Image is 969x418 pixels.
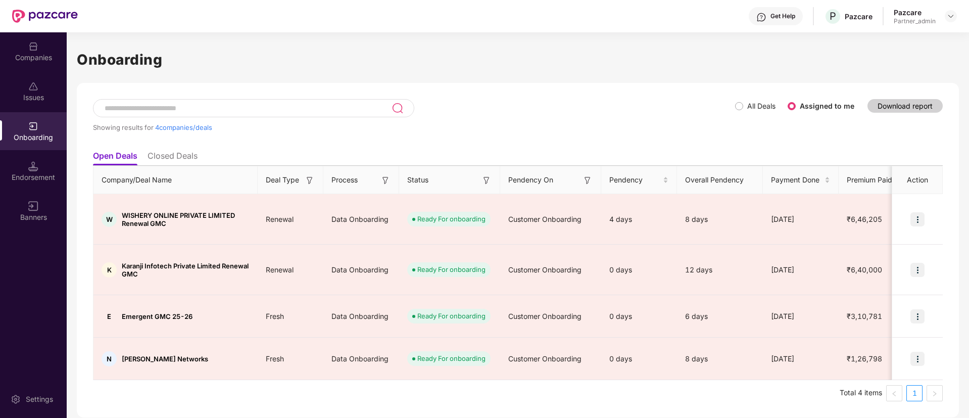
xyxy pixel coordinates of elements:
img: svg+xml;base64,PHN2ZyBpZD0iRHJvcGRvd24tMzJ4MzIiIHhtbG5zPSJodHRwOi8vd3d3LnczLm9yZy8yMDAwL3N2ZyIgd2... [947,12,955,20]
span: Emergent GMC 25-26 [122,312,192,320]
span: P [830,10,836,22]
span: Customer Onboarding [508,265,582,274]
span: Status [407,174,428,185]
img: icon [910,309,925,323]
div: N [102,351,117,366]
span: ₹6,40,000 [839,265,890,274]
div: 0 days [601,303,677,330]
a: 1 [907,386,922,401]
div: 8 days [677,214,763,225]
span: Renewal [258,265,302,274]
img: svg+xml;base64,PHN2ZyB3aWR0aD0iMjQiIGhlaWdodD0iMjUiIHZpZXdCb3g9IjAgMCAyNCAyNSIgZmlsbD0ibm9uZSIgeG... [392,102,403,114]
span: right [932,391,938,397]
button: Download report [867,99,943,113]
div: Data Onboarding [323,345,399,373]
span: Process [331,174,358,185]
th: Payment Done [763,166,839,194]
th: Premium Paid [839,166,904,194]
span: Fresh [258,312,292,320]
span: Payment Done [771,174,822,185]
div: Ready For onboarding [417,353,486,363]
span: Customer Onboarding [508,354,582,363]
div: [DATE] [763,311,839,322]
img: svg+xml;base64,PHN2ZyB3aWR0aD0iMTYiIGhlaWdodD0iMTYiIHZpZXdCb3g9IjAgMCAxNiAxNiIgZmlsbD0ibm9uZSIgeG... [481,175,492,185]
span: ₹3,10,781 [839,312,890,320]
div: W [102,212,117,227]
button: right [927,385,943,401]
img: icon [910,212,925,226]
span: ₹6,46,205 [839,215,890,223]
div: Pazcare [845,12,873,21]
span: Customer Onboarding [508,312,582,320]
img: svg+xml;base64,PHN2ZyB3aWR0aD0iMjAiIGhlaWdodD0iMjAiIHZpZXdCb3g9IjAgMCAyMCAyMCIgZmlsbD0ibm9uZSIgeG... [28,121,38,131]
button: left [886,385,902,401]
span: Customer Onboarding [508,215,582,223]
li: Total 4 items [840,385,882,401]
img: svg+xml;base64,PHN2ZyBpZD0iSGVscC0zMngzMiIgeG1sbnM9Imh0dHA6Ly93d3cudzMub3JnLzIwMDAvc3ZnIiB3aWR0aD... [756,12,766,22]
div: K [102,262,117,277]
img: svg+xml;base64,PHN2ZyB3aWR0aD0iMTYiIGhlaWdodD0iMTYiIHZpZXdCb3g9IjAgMCAxNiAxNiIgZmlsbD0ibm9uZSIgeG... [305,175,315,185]
img: icon [910,352,925,366]
li: Next Page [927,385,943,401]
div: Data Onboarding [323,256,399,284]
th: Action [892,166,943,194]
li: Closed Deals [148,151,198,165]
img: svg+xml;base64,PHN2ZyB3aWR0aD0iMTYiIGhlaWdodD0iMTYiIHZpZXdCb3g9IjAgMCAxNiAxNiIgZmlsbD0ibm9uZSIgeG... [583,175,593,185]
span: Karanji Infotech Private Limited Renewal GMC [122,262,250,278]
span: Pendency [609,174,661,185]
div: [DATE] [763,264,839,275]
img: svg+xml;base64,PHN2ZyBpZD0iQ29tcGFuaWVzIiB4bWxucz0iaHR0cDovL3d3dy53My5vcmcvMjAwMC9zdmciIHdpZHRoPS... [28,41,38,52]
li: Previous Page [886,385,902,401]
div: Pazcare [894,8,936,17]
img: svg+xml;base64,PHN2ZyB3aWR0aD0iMTQuNSIgaGVpZ2h0PSIxNC41IiB2aWV3Qm94PSIwIDAgMTYgMTYiIGZpbGw9Im5vbm... [28,161,38,171]
img: svg+xml;base64,PHN2ZyB3aWR0aD0iMTYiIGhlaWdodD0iMTYiIHZpZXdCb3g9IjAgMCAxNiAxNiIgZmlsbD0ibm9uZSIgeG... [28,201,38,211]
li: 1 [906,385,923,401]
div: 6 days [677,311,763,322]
div: Ready For onboarding [417,311,486,321]
div: Get Help [770,12,795,20]
li: Open Deals [93,151,137,165]
span: Pendency On [508,174,553,185]
div: 0 days [601,256,677,284]
h1: Onboarding [77,49,959,71]
th: Overall Pendency [677,166,763,194]
div: Ready For onboarding [417,264,486,274]
th: Company/Deal Name [93,166,258,194]
span: Fresh [258,354,292,363]
div: Data Onboarding [323,206,399,233]
div: [DATE] [763,214,839,225]
img: icon [910,263,925,277]
div: 0 days [601,345,677,373]
div: 12 days [677,264,763,275]
img: svg+xml;base64,PHN2ZyBpZD0iSXNzdWVzX2Rpc2FibGVkIiB4bWxucz0iaHR0cDovL3d3dy53My5vcmcvMjAwMC9zdmciIH... [28,81,38,91]
span: Deal Type [266,174,299,185]
div: 4 days [601,206,677,233]
img: svg+xml;base64,PHN2ZyBpZD0iU2V0dGluZy0yMHgyMCIgeG1sbnM9Imh0dHA6Ly93d3cudzMub3JnLzIwMDAvc3ZnIiB3aW... [11,394,21,404]
img: svg+xml;base64,PHN2ZyB3aWR0aD0iMTYiIGhlaWdodD0iMTYiIHZpZXdCb3g9IjAgMCAxNiAxNiIgZmlsbD0ibm9uZSIgeG... [380,175,391,185]
div: Partner_admin [894,17,936,25]
div: Settings [23,394,56,404]
img: New Pazcare Logo [12,10,78,23]
th: Pendency [601,166,677,194]
div: [DATE] [763,353,839,364]
span: Renewal [258,215,302,223]
span: WISHERY ONLINE PRIVATE LIMITED Renewal GMC [122,211,250,227]
span: left [891,391,897,397]
label: Assigned to me [800,102,854,110]
span: [PERSON_NAME] Networks [122,355,208,363]
span: 4 companies/deals [155,123,212,131]
div: Ready For onboarding [417,214,486,224]
span: ₹1,26,798 [839,354,890,363]
div: Showing results for [93,123,735,131]
div: 8 days [677,353,763,364]
div: E [102,309,117,324]
label: All Deals [747,102,776,110]
div: Data Onboarding [323,303,399,330]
